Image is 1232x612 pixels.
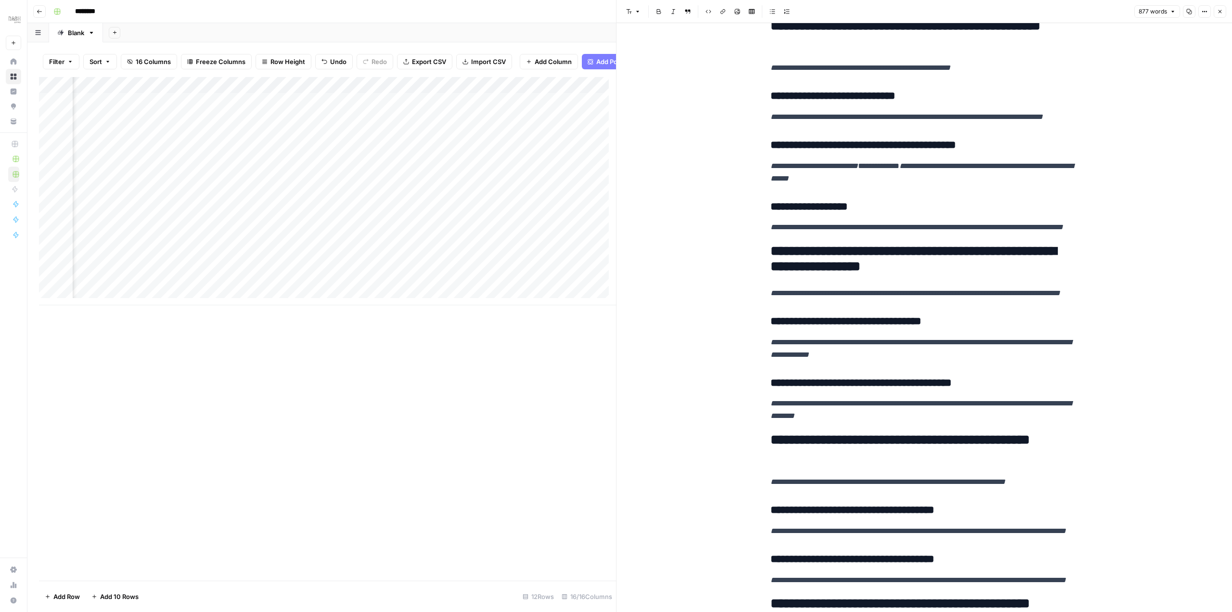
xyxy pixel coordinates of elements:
[83,54,117,69] button: Sort
[6,54,21,69] a: Home
[6,562,21,577] a: Settings
[6,577,21,593] a: Usage
[6,84,21,99] a: Insights
[1139,7,1167,16] span: 877 words
[6,69,21,84] a: Browse
[86,589,144,604] button: Add 10 Rows
[520,54,578,69] button: Add Column
[596,57,649,66] span: Add Power Agent
[357,54,393,69] button: Redo
[256,54,311,69] button: Row Height
[330,57,346,66] span: Undo
[49,57,64,66] span: Filter
[181,54,252,69] button: Freeze Columns
[315,54,353,69] button: Undo
[6,8,21,32] button: Workspace: Dash
[6,11,23,28] img: Dash Logo
[43,54,79,69] button: Filter
[558,589,616,604] div: 16/16 Columns
[519,589,558,604] div: 12 Rows
[68,28,84,38] div: Blank
[397,54,452,69] button: Export CSV
[582,54,654,69] button: Add Power Agent
[535,57,572,66] span: Add Column
[53,592,80,601] span: Add Row
[100,592,139,601] span: Add 10 Rows
[372,57,387,66] span: Redo
[196,57,245,66] span: Freeze Columns
[471,57,506,66] span: Import CSV
[456,54,512,69] button: Import CSV
[39,589,86,604] button: Add Row
[121,54,177,69] button: 16 Columns
[90,57,102,66] span: Sort
[136,57,171,66] span: 16 Columns
[270,57,305,66] span: Row Height
[6,593,21,608] button: Help + Support
[1134,5,1180,18] button: 877 words
[6,99,21,114] a: Opportunities
[412,57,446,66] span: Export CSV
[49,23,103,42] a: Blank
[6,114,21,129] a: Your Data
